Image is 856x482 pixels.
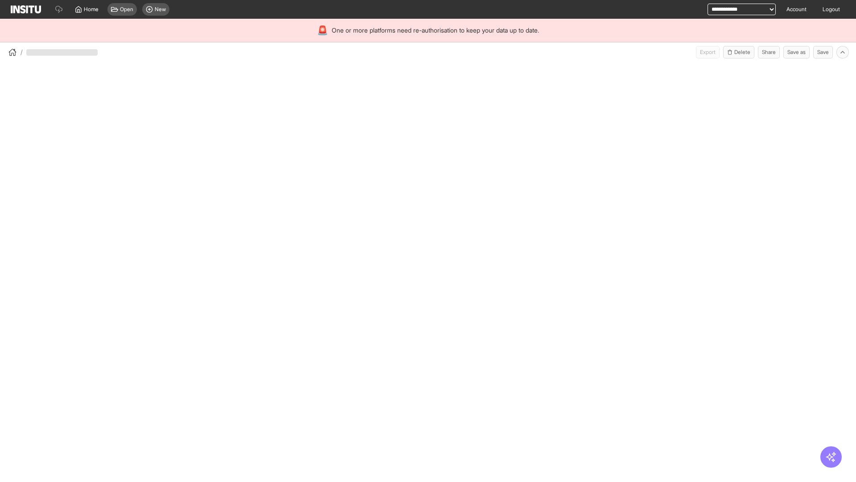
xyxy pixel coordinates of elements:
[813,46,833,58] button: Save
[783,46,810,58] button: Save as
[723,46,754,58] button: Delete
[332,26,539,35] span: One or more platforms need re-authorisation to keep your data up to date.
[758,46,780,58] button: Share
[317,24,328,37] div: 🚨
[21,48,23,57] span: /
[696,46,720,58] span: Can currently only export from Insights reports.
[84,6,99,13] span: Home
[7,47,23,58] button: /
[120,6,133,13] span: Open
[155,6,166,13] span: New
[696,46,720,58] button: Export
[11,5,41,13] img: Logo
